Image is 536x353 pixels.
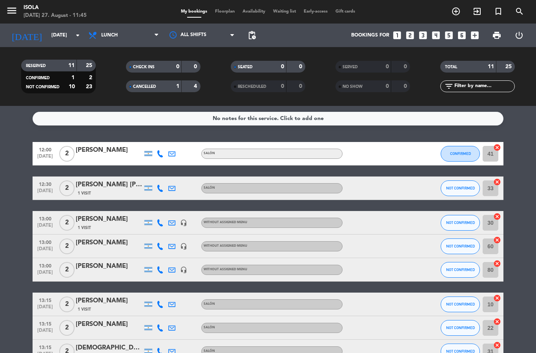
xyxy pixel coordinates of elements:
span: CANCELLED [133,85,156,89]
span: Gift cards [332,9,359,14]
i: headset_mic [180,243,187,250]
span: [DATE] [35,304,55,313]
span: Without assigned menu [204,221,247,224]
span: 2 [59,146,75,162]
span: Salón [204,302,215,306]
span: [DATE] [35,270,55,279]
span: NOT CONFIRMED [446,302,475,306]
strong: 25 [505,64,513,69]
span: 12:00 [35,145,55,154]
span: 13:00 [35,261,55,270]
span: RESERVED [26,64,46,68]
span: 2 [59,180,75,196]
div: [PERSON_NAME] [76,261,142,271]
strong: 0 [281,64,284,69]
strong: 0 [299,64,304,69]
div: [DEMOGRAPHIC_DATA][PERSON_NAME] [76,343,142,353]
div: [PERSON_NAME] [76,145,142,155]
i: add_box [470,30,480,40]
span: NOT CONFIRMED [446,244,475,248]
i: looks_6 [457,30,467,40]
span: 2 [59,215,75,231]
i: looks_4 [431,30,441,40]
i: cancel [493,318,501,326]
i: looks_5 [444,30,454,40]
span: NOT CONFIRMED [446,220,475,225]
span: 2 [59,320,75,336]
span: print [492,31,501,40]
strong: 23 [86,84,94,89]
strong: 1 [176,84,179,89]
span: Salón [204,326,215,329]
span: Without assigned menu [204,244,247,247]
span: SERVED [343,65,358,69]
i: cancel [493,144,501,151]
i: cancel [493,178,501,186]
button: CONFIRMED [441,146,480,162]
i: cancel [493,260,501,267]
span: Salón [204,349,215,353]
i: headset_mic [180,266,187,273]
button: menu [6,5,18,19]
div: [PERSON_NAME] [76,214,142,224]
div: [PERSON_NAME] [76,296,142,306]
button: NOT CONFIRMED [441,297,480,312]
span: Salón [204,186,215,189]
strong: 2 [89,75,94,80]
strong: 4 [194,84,199,89]
strong: 0 [386,64,389,69]
span: My bookings [177,9,211,14]
span: 12:30 [35,179,55,188]
span: CHECK INS [133,65,155,69]
i: turned_in_not [494,7,503,16]
div: LOG OUT [508,24,530,47]
span: 2 [59,238,75,254]
strong: 10 [69,84,75,89]
strong: 11 [488,64,494,69]
span: Availability [239,9,269,14]
span: RESCHEDULED [238,85,266,89]
strong: 11 [68,63,75,68]
div: [PERSON_NAME] [PERSON_NAME] [76,180,142,190]
i: search [515,7,524,16]
span: 1 Visit [78,190,91,197]
span: NOT CONFIRMED [446,267,475,272]
span: 13:15 [35,295,55,304]
div: Isola [24,4,87,12]
i: cancel [493,341,501,349]
span: 2 [59,262,75,278]
i: looks_two [405,30,415,40]
span: [DATE] [35,154,55,163]
span: BOOK TABLE [445,5,467,18]
span: NO SHOW [343,85,363,89]
strong: 0 [281,84,284,89]
span: NOT CONFIRMED [446,326,475,330]
button: NOT CONFIRMED [441,180,480,196]
span: 13:00 [35,214,55,223]
span: Floorplan [211,9,239,14]
span: 13:15 [35,319,55,328]
strong: 25 [86,63,94,68]
span: Without assigned menu [204,268,247,271]
span: TOTAL [445,65,457,69]
strong: 1 [71,75,75,80]
span: NOT CONFIRMED [26,85,60,89]
strong: 0 [386,84,389,89]
span: Early-access [300,9,332,14]
input: Filter by name... [454,82,514,91]
span: Special reservation [488,5,509,18]
span: CONFIRMED [450,151,471,156]
i: headset_mic [180,219,187,226]
span: WALK IN [467,5,488,18]
strong: 0 [404,84,408,89]
i: power_settings_new [514,31,524,40]
span: 13:15 [35,342,55,351]
span: Waiting list [269,9,300,14]
i: add_circle_outline [451,7,461,16]
span: 13:00 [35,237,55,246]
button: NOT CONFIRMED [441,320,480,336]
div: [PERSON_NAME] [76,319,142,329]
div: [DATE] 27. August - 11:45 [24,12,87,20]
i: looks_3 [418,30,428,40]
span: pending_actions [247,31,257,40]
